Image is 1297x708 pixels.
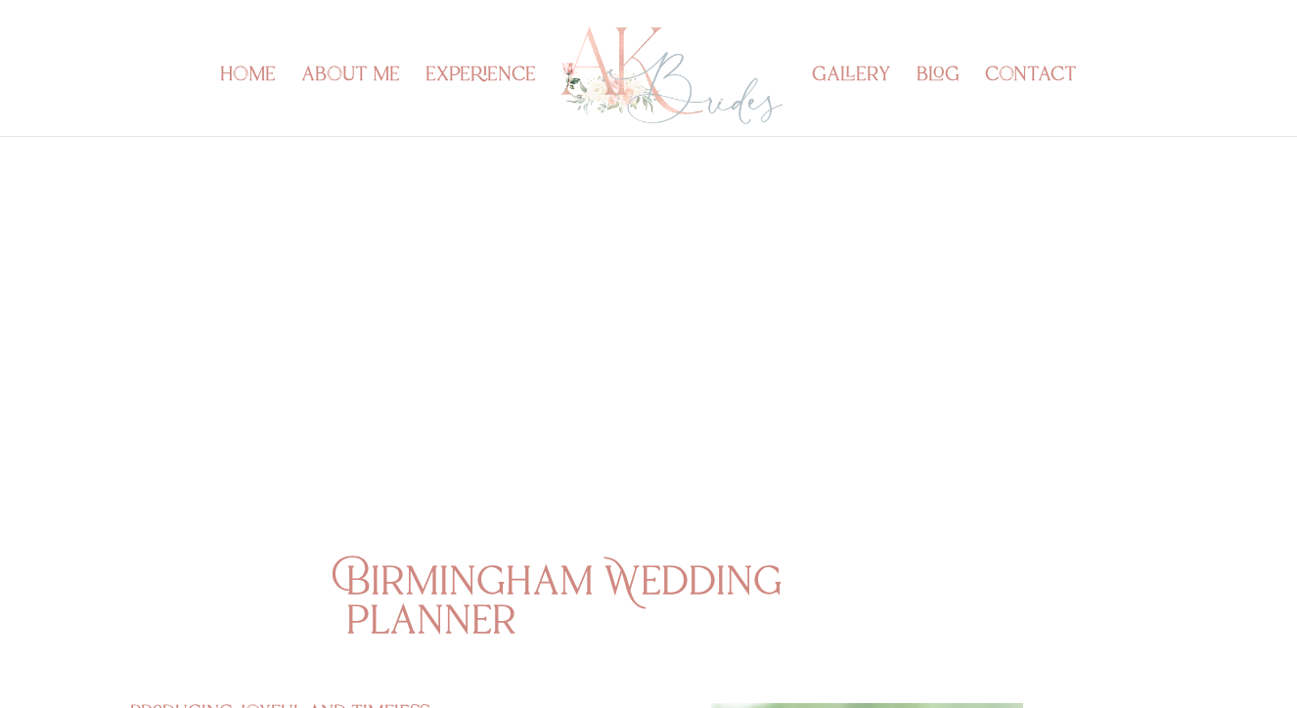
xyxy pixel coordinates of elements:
a: home [220,68,276,136]
h1: Birmingham Wedding planner [346,563,951,651]
a: gallery [812,68,891,136]
img: Los Angeles Wedding Planner - AK Brides [558,22,785,130]
a: about me [301,68,400,136]
a: blog [917,68,960,136]
a: experience [425,68,536,136]
a: contact [985,68,1077,136]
